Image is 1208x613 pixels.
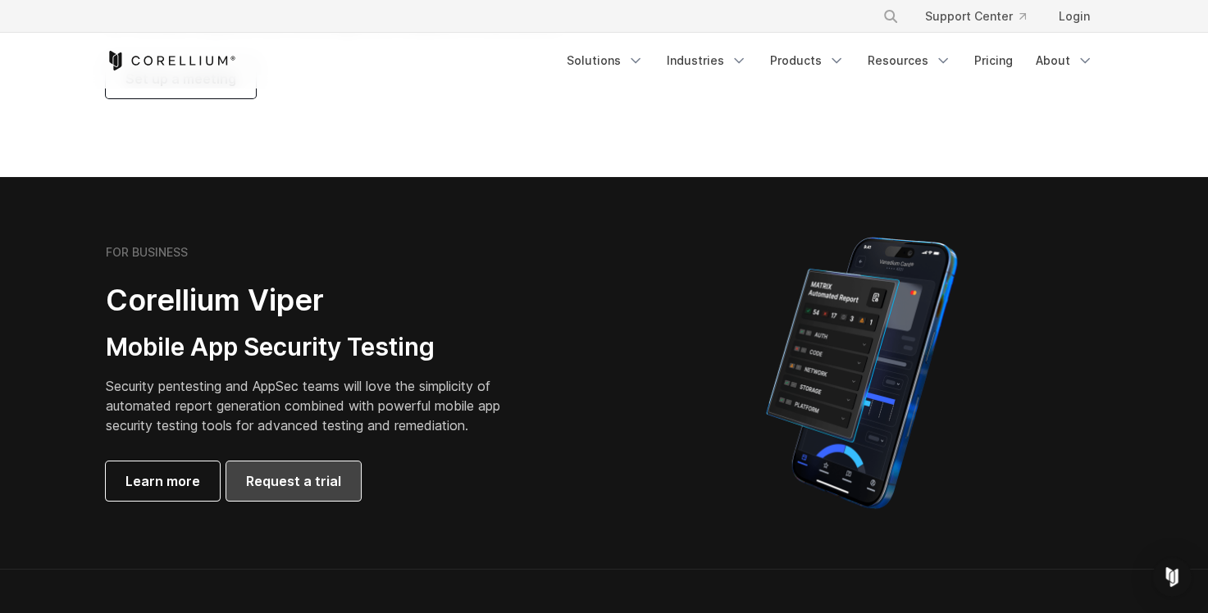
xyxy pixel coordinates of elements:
p: Security pentesting and AppSec teams will love the simplicity of automated report generation comb... [106,376,526,435]
a: Products [760,46,855,75]
a: Learn more [106,461,220,501]
a: Corellium Home [106,51,236,70]
img: Corellium MATRIX automated report on iPhone showing app vulnerability test results across securit... [738,229,985,516]
span: Learn more [125,471,200,491]
h2: Corellium Viper [106,282,526,319]
a: Request a trial [226,461,361,501]
a: Resources [858,46,961,75]
h6: FOR BUSINESS [106,245,188,260]
span: Request a trial [246,471,341,491]
a: Solutions [557,46,654,75]
h3: Mobile App Security Testing [106,332,526,363]
div: Navigation Menu [863,2,1103,31]
a: Support Center [912,2,1039,31]
a: Pricing [964,46,1023,75]
button: Search [876,2,905,31]
a: About [1026,46,1103,75]
div: Open Intercom Messenger [1152,557,1192,597]
a: Industries [657,46,757,75]
div: Navigation Menu [557,46,1103,75]
a: Login [1046,2,1103,31]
